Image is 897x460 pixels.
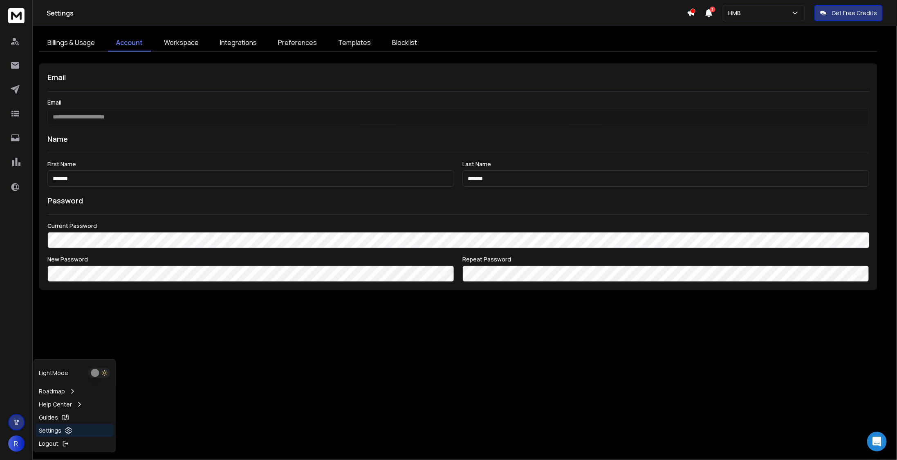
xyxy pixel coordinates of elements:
h1: Settings [47,8,687,18]
a: Integrations [212,34,265,51]
a: Blocklist [384,34,425,51]
a: Account [108,34,151,51]
a: Guides [36,411,114,424]
a: Workspace [156,34,207,51]
h1: Password [47,195,83,206]
a: Help Center [36,398,114,411]
button: R [8,435,25,452]
label: Email [47,100,869,105]
h1: Name [47,133,869,145]
span: 3 [710,7,715,12]
a: Settings [36,424,114,437]
label: New Password [47,257,454,262]
label: Repeat Password [462,257,869,262]
div: Open Intercom Messenger [867,432,887,451]
label: Current Password [47,223,869,229]
p: Help Center [39,400,72,409]
p: Get Free Credits [832,9,877,17]
a: Preferences [270,34,325,51]
p: Guides [39,413,58,422]
h1: Email [47,71,869,83]
a: Roadmap [36,385,114,398]
label: Last Name [462,161,869,167]
label: First Name [47,161,454,167]
a: Templates [330,34,379,51]
p: Roadmap [39,387,65,395]
p: Logout [39,440,59,448]
p: HMB [728,9,744,17]
a: Billings & Usage [39,34,103,51]
p: Light Mode [39,369,69,377]
p: Settings [39,427,62,435]
button: Get Free Credits [814,5,883,21]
